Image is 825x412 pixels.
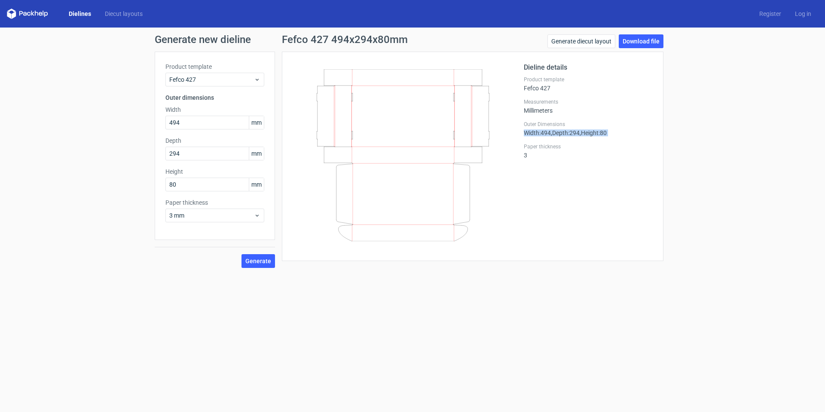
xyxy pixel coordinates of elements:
h2: Dieline details [524,62,653,73]
label: Paper thickness [524,143,653,150]
span: , Depth : 294 [551,129,580,136]
span: 3 mm [169,211,254,220]
label: Width [165,105,264,114]
label: Outer Dimensions [524,121,653,128]
h3: Outer dimensions [165,93,264,102]
h1: Generate new dieline [155,34,670,45]
label: Height [165,167,264,176]
label: Measurements [524,98,653,105]
a: Log in [788,9,818,18]
h1: Fefco 427 494x294x80mm [282,34,408,45]
div: Millimeters [524,98,653,114]
div: Fefco 427 [524,76,653,92]
a: Download file [619,34,663,48]
a: Generate diecut layout [547,34,615,48]
label: Product template [165,62,264,71]
label: Depth [165,136,264,145]
button: Generate [241,254,275,268]
span: Fefco 427 [169,75,254,84]
span: , Height : 80 [580,129,607,136]
div: 3 [524,143,653,159]
a: Diecut layouts [98,9,150,18]
label: Product template [524,76,653,83]
span: mm [249,178,264,191]
span: mm [249,147,264,160]
label: Paper thickness [165,198,264,207]
a: Dielines [62,9,98,18]
span: Generate [245,258,271,264]
span: Width : 494 [524,129,551,136]
span: mm [249,116,264,129]
a: Register [752,9,788,18]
